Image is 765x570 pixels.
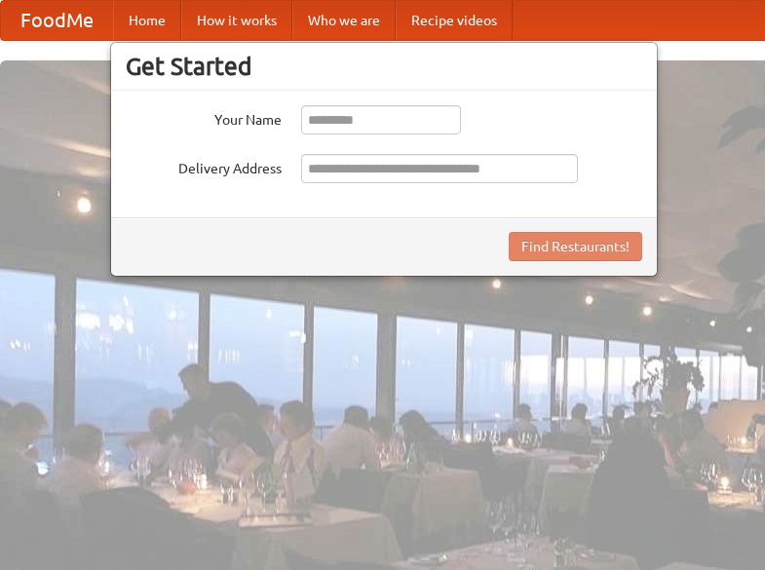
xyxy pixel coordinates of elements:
[509,232,642,261] button: Find Restaurants!
[126,154,282,178] label: Delivery Address
[1,1,113,40] a: FoodMe
[126,52,642,81] h3: Get Started
[292,1,396,40] a: Who we are
[396,1,513,40] a: Recipe videos
[181,1,292,40] a: How it works
[126,105,282,130] label: Your Name
[113,1,181,40] a: Home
